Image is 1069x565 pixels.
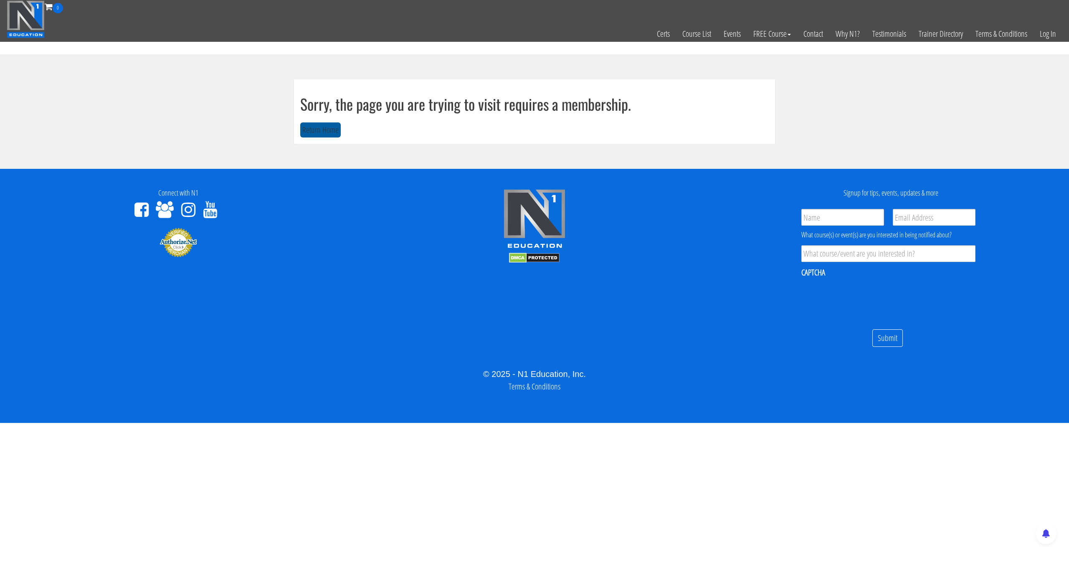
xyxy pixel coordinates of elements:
[801,245,975,262] input: What course/event are you interested in?
[829,13,866,54] a: Why N1?
[717,13,747,54] a: Events
[300,96,769,112] h1: Sorry, the page you are trying to visit requires a membership.
[651,13,676,54] a: Certs
[866,13,912,54] a: Testimonials
[801,283,928,316] iframe: reCAPTCHA
[801,230,975,240] div: What course(s) or event(s) are you interested in being notified about?
[797,13,829,54] a: Contact
[912,13,969,54] a: Trainer Directory
[53,3,63,13] span: 0
[45,1,63,12] a: 0
[7,0,45,38] img: n1-education
[6,189,350,197] h4: Connect with N1
[509,253,560,263] img: DMCA.com Protection Status
[747,13,797,54] a: FREE Course
[801,267,825,278] label: CAPTCHA
[893,209,975,226] input: Email Address
[969,13,1034,54] a: Terms & Conditions
[872,329,903,347] input: Submit
[160,227,197,257] img: Authorize.Net Merchant - Click to Verify
[801,209,884,226] input: Name
[509,381,560,392] a: Terms & Conditions
[300,122,341,138] button: Return Home
[1034,13,1062,54] a: Log In
[719,189,1063,197] h4: Signup for tips, events, updates & more
[6,368,1063,380] div: © 2025 - N1 Education, Inc.
[503,189,566,251] img: n1-edu-logo
[676,13,717,54] a: Course List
